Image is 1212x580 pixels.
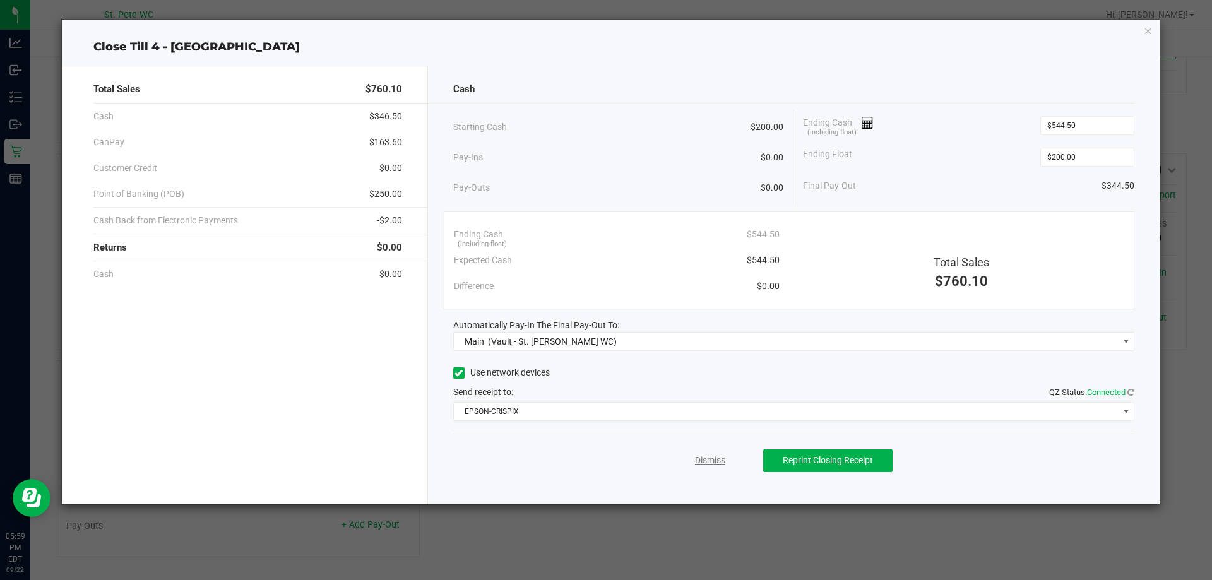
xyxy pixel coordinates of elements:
[465,336,484,346] span: Main
[1102,179,1134,192] span: $344.50
[365,82,402,97] span: $760.10
[454,403,1119,420] span: EPSON-CRISPIX
[761,181,783,194] span: $0.00
[803,116,874,135] span: Ending Cash
[93,268,114,281] span: Cash
[763,449,893,472] button: Reprint Closing Receipt
[761,151,783,164] span: $0.00
[369,136,402,149] span: $163.60
[747,254,780,267] span: $544.50
[453,121,507,134] span: Starting Cash
[803,179,856,192] span: Final Pay-Out
[369,187,402,201] span: $250.00
[93,187,184,201] span: Point of Banking (POB)
[377,214,402,227] span: -$2.00
[93,136,124,149] span: CanPay
[757,280,780,293] span: $0.00
[453,366,550,379] label: Use network devices
[751,121,783,134] span: $200.00
[454,280,494,293] span: Difference
[453,387,513,397] span: Send receipt to:
[62,38,1160,56] div: Close Till 4 - [GEOGRAPHIC_DATA]
[93,82,140,97] span: Total Sales
[1087,388,1126,397] span: Connected
[13,479,50,517] iframe: Resource center
[695,454,725,467] a: Dismiss
[453,151,483,164] span: Pay-Ins
[803,148,852,167] span: Ending Float
[458,239,507,250] span: (including float)
[93,234,402,261] div: Returns
[453,82,475,97] span: Cash
[1049,388,1134,397] span: QZ Status:
[93,162,157,175] span: Customer Credit
[93,110,114,123] span: Cash
[934,256,989,269] span: Total Sales
[935,273,988,289] span: $760.10
[454,254,512,267] span: Expected Cash
[783,455,873,465] span: Reprint Closing Receipt
[747,228,780,241] span: $544.50
[454,228,503,241] span: Ending Cash
[379,268,402,281] span: $0.00
[488,336,617,346] span: (Vault - St. [PERSON_NAME] WC)
[377,240,402,255] span: $0.00
[93,214,238,227] span: Cash Back from Electronic Payments
[453,320,619,330] span: Automatically Pay-In The Final Pay-Out To:
[379,162,402,175] span: $0.00
[369,110,402,123] span: $346.50
[453,181,490,194] span: Pay-Outs
[807,127,857,138] span: (including float)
